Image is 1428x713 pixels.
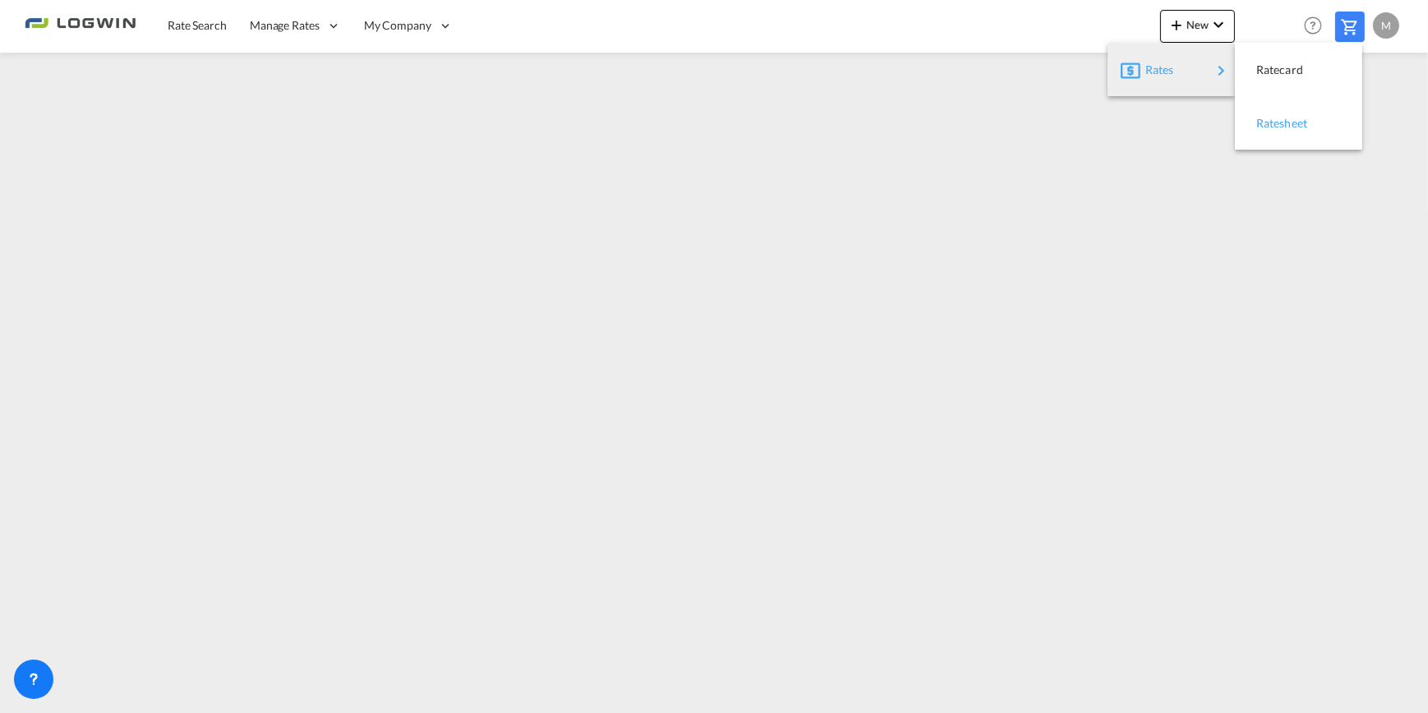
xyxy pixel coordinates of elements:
span: Ratecard [1256,53,1274,86]
div: Ratecard [1248,49,1349,90]
span: Ratesheet [1256,107,1274,140]
div: Ratesheet [1248,103,1349,144]
md-icon: icon-chevron-right [1211,61,1231,81]
span: Rates [1145,53,1165,86]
